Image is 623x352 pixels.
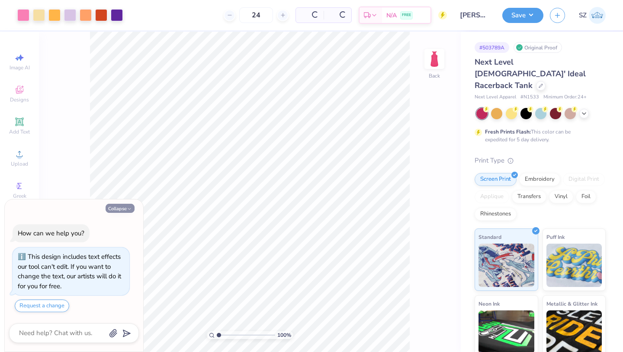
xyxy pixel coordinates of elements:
[546,244,602,287] img: Puff Ink
[478,244,534,287] img: Standard
[475,190,509,203] div: Applique
[11,160,28,167] span: Upload
[386,11,397,20] span: N/A
[106,204,135,213] button: Collapse
[478,299,500,308] span: Neon Ink
[10,96,29,103] span: Designs
[485,128,531,135] strong: Fresh Prints Flash:
[429,72,440,80] div: Back
[402,12,411,18] span: FREE
[239,7,273,23] input: – –
[475,42,509,53] div: # 503789A
[426,50,443,68] img: Back
[546,299,597,308] span: Metallic & Glitter Ink
[520,94,539,101] span: # N1533
[485,128,591,143] div: This color can be expedited for 5 day delivery.
[475,57,586,91] span: Next Level [DEMOGRAPHIC_DATA]' Ideal Racerback Tank
[10,64,30,71] span: Image AI
[579,10,587,20] span: SZ
[475,94,516,101] span: Next Level Apparel
[563,173,605,186] div: Digital Print
[13,192,26,199] span: Greek
[589,7,606,24] img: Shravani Zade
[543,94,587,101] span: Minimum Order: 24 +
[502,8,543,23] button: Save
[475,208,517,221] div: Rhinestones
[519,173,560,186] div: Embroidery
[546,232,565,241] span: Puff Ink
[549,190,573,203] div: Vinyl
[475,173,517,186] div: Screen Print
[453,7,496,24] input: Untitled Design
[18,252,121,290] div: This design includes text effects our tool can't edit. If you want to change the text, our artist...
[15,300,69,312] button: Request a change
[277,331,291,339] span: 100 %
[512,190,546,203] div: Transfers
[478,232,501,241] span: Standard
[9,128,30,135] span: Add Text
[579,7,606,24] a: SZ
[18,229,84,238] div: How can we help you?
[514,42,562,53] div: Original Proof
[576,190,596,203] div: Foil
[475,156,606,166] div: Print Type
